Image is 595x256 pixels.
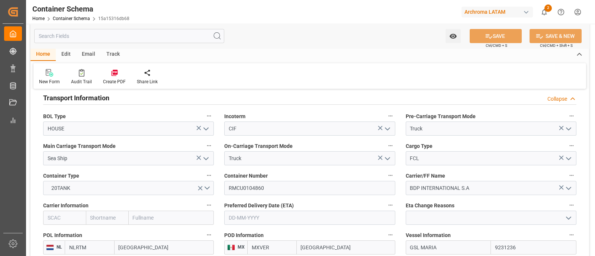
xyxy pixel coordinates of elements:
[204,230,214,240] button: POL Information
[224,142,293,150] span: On-Carriage Transport Mode
[547,95,567,103] div: Collapse
[34,29,224,43] input: Search Fields
[406,202,454,210] span: Eta Change Reasons
[235,244,245,250] span: MX
[32,16,45,21] a: Home
[567,141,576,150] button: Cargo Type
[30,48,56,61] div: Home
[54,244,62,250] span: NL
[39,78,60,85] div: New Form
[43,231,82,239] span: POL Information
[204,200,214,210] button: Carrier Information
[406,113,476,120] span: Pre-Carriage Transport Mode
[43,202,89,210] span: Carrier Information
[115,240,214,255] input: Enter Port Name
[406,231,451,239] span: Vessel Information
[386,141,395,150] button: On-Carriage Transport Mode
[48,184,74,192] span: 20TANK
[470,29,522,43] button: SAVE
[562,123,573,135] button: open menu
[43,93,109,103] h2: Transport Information
[224,202,294,210] span: Preferred Delivery Date (ETA)
[567,230,576,240] button: Vessel Information
[406,240,491,255] input: Enter Vessel Name
[103,78,126,85] div: Create PDF
[562,182,573,194] button: open menu
[200,123,211,135] button: open menu
[491,240,576,255] input: Enter IMO
[43,121,214,136] input: Type to search/select
[101,48,125,61] div: Track
[224,113,245,120] span: Incoterm
[71,78,92,85] div: Audit Trail
[386,230,395,240] button: POD Information
[567,171,576,180] button: Carrier/FF Name
[553,4,569,20] button: Help Center
[247,240,296,255] input: Enter Locode
[137,78,158,85] div: Share Link
[567,111,576,121] button: Pre-Carriage Transport Mode
[43,181,214,195] button: open menu
[43,142,116,150] span: Main Carriage Transport Mode
[43,211,86,225] input: SCAC
[32,3,129,14] div: Container Schema
[567,200,576,210] button: Eta Change Reasons
[227,244,235,250] img: country
[386,111,395,121] button: Incoterm
[204,171,214,180] button: Container Type
[224,172,268,180] span: Container Number
[200,153,211,164] button: open menu
[461,7,533,17] div: Archroma LATAM
[386,171,395,180] button: Container Number
[386,200,395,210] button: Preferred Delivery Date (ETA)
[65,240,115,255] input: Enter Locode
[486,43,507,48] span: Ctrl/CMD + S
[446,29,461,43] button: open menu
[540,43,573,48] span: Ctrl/CMD + Shift + S
[224,231,264,239] span: POD Information
[544,4,552,12] span: 2
[297,240,395,255] input: Enter Port Name
[530,29,582,43] button: SAVE & NEW
[204,111,214,121] button: BOL Type
[56,48,76,61] div: Edit
[43,113,66,120] span: BOL Type
[129,211,214,225] input: Fullname
[86,211,129,225] input: Shortname
[562,153,573,164] button: open menu
[204,141,214,150] button: Main Carriage Transport Mode
[224,211,395,225] input: DD-MM-YYYY
[76,48,101,61] div: Email
[562,212,573,224] button: open menu
[406,172,445,180] span: Carrier/FF Name
[381,123,392,135] button: open menu
[46,244,54,250] img: country
[43,172,79,180] span: Container Type
[53,16,90,21] a: Container Schema
[406,142,432,150] span: Cargo Type
[461,5,536,19] button: Archroma LATAM
[381,153,392,164] button: open menu
[536,4,553,20] button: show 2 new notifications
